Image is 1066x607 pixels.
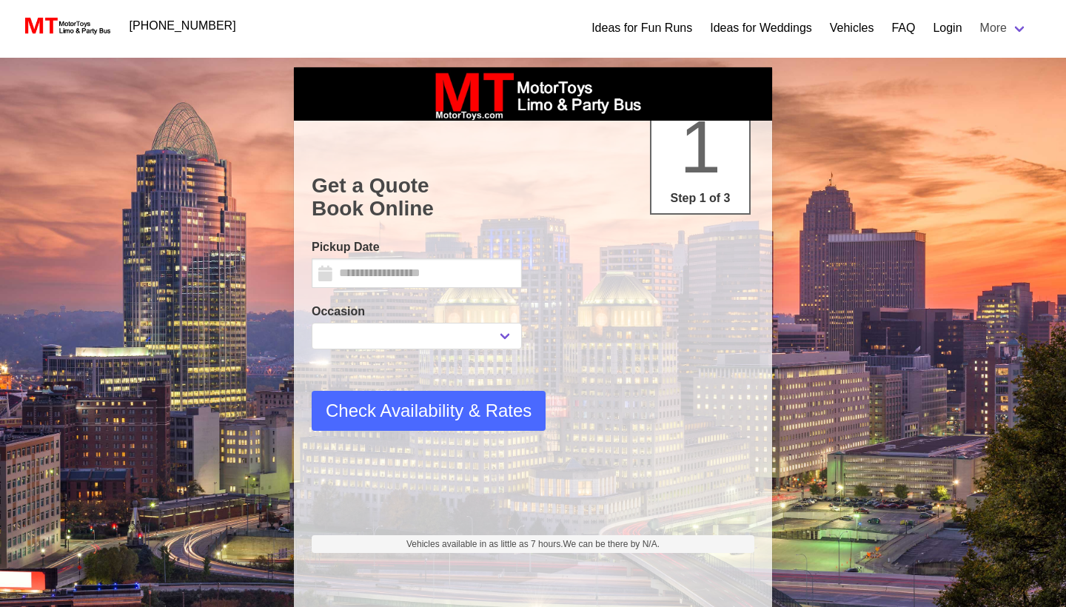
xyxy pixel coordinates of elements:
a: Login [933,19,962,37]
img: box_logo_brand.jpeg [422,67,644,121]
label: Occasion [312,303,522,321]
span: 1 [680,105,721,188]
a: Ideas for Fun Runs [591,19,692,37]
button: Check Availability & Rates [312,391,546,431]
span: Check Availability & Rates [326,398,532,424]
img: MotorToys Logo [21,16,112,36]
p: Step 1 of 3 [657,190,743,207]
span: Vehicles available in as little as 7 hours. [406,537,660,551]
label: Pickup Date [312,238,522,256]
a: Vehicles [830,19,874,37]
span: We can be there by N/A. [563,539,660,549]
a: FAQ [891,19,915,37]
a: [PHONE_NUMBER] [121,11,245,41]
h1: Get a Quote Book Online [312,174,754,221]
a: More [971,13,1036,43]
a: Ideas for Weddings [710,19,812,37]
